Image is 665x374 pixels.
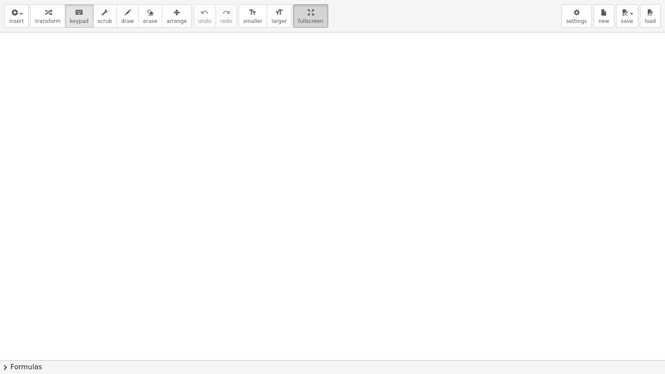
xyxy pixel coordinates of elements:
[70,18,89,24] span: keypad
[621,18,633,24] span: save
[275,7,283,18] i: format_size
[598,18,609,24] span: new
[194,4,216,28] button: undoundo
[121,18,134,24] span: draw
[645,18,656,24] span: load
[162,4,192,28] button: arrange
[293,4,328,28] button: fullscreen
[65,4,94,28] button: keyboardkeypad
[594,4,614,28] button: new
[198,18,211,24] span: undo
[9,18,24,24] span: insert
[93,4,117,28] button: scrub
[239,4,267,28] button: format_sizesmaller
[200,7,209,18] i: undo
[75,7,83,18] i: keyboard
[271,18,287,24] span: larger
[562,4,592,28] button: settings
[243,18,262,24] span: smaller
[298,18,323,24] span: fullscreen
[566,18,587,24] span: settings
[138,4,162,28] button: erase
[98,18,112,24] span: scrub
[249,7,257,18] i: format_size
[616,4,638,28] button: save
[267,4,291,28] button: format_sizelarger
[30,4,65,28] button: transform
[216,4,237,28] button: redoredo
[4,4,29,28] button: insert
[35,18,61,24] span: transform
[222,7,230,18] i: redo
[143,18,157,24] span: erase
[640,4,661,28] button: load
[116,4,139,28] button: draw
[167,18,187,24] span: arrange
[220,18,232,24] span: redo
